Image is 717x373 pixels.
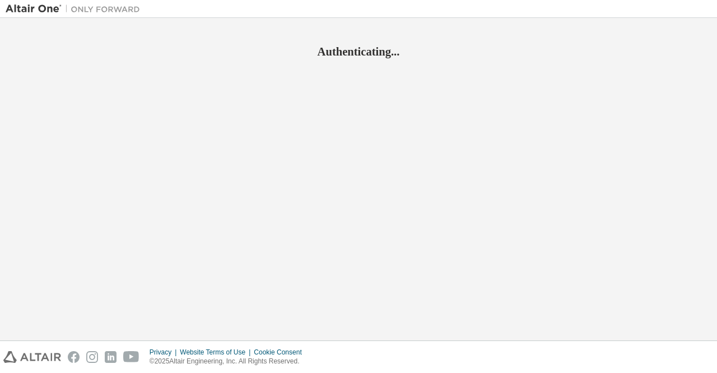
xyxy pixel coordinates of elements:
img: linkedin.svg [105,351,117,363]
div: Website Terms of Use [180,348,254,357]
img: instagram.svg [86,351,98,363]
img: Altair One [6,3,146,15]
h2: Authenticating... [6,44,711,59]
img: youtube.svg [123,351,139,363]
p: © 2025 Altair Engineering, Inc. All Rights Reserved. [150,357,309,366]
div: Cookie Consent [254,348,308,357]
img: altair_logo.svg [3,351,61,363]
img: facebook.svg [68,351,80,363]
div: Privacy [150,348,180,357]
